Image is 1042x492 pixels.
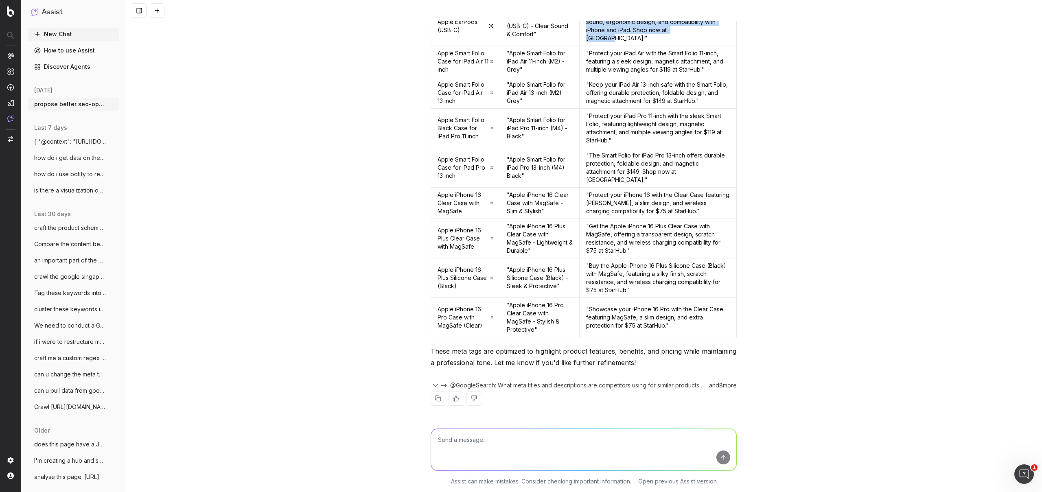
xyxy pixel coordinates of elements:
span: older [34,426,50,435]
button: { "@context": "[URL][DOMAIN_NAME]", [28,135,119,148]
span: how do i get data on the status code of [34,154,106,162]
span: Compare the content between the 2nd best [34,240,106,248]
img: My account [7,472,14,479]
img: Intelligence [7,68,14,75]
a: Open previous Assist version [638,477,717,485]
a: Apple Smart Folio Case for iPad Pro 13 inch [438,155,493,180]
span: can u change the meta tags for my homepa [34,370,106,378]
img: Assist [31,8,38,16]
a: Apple iPhone 16 Pro Case with MagSafe (Clear) [438,305,493,330]
button: how do i get data on the status code of [28,151,119,164]
span: last 7 days [34,124,67,132]
td: "Apple iPhone 16 Pro Clear Case with MagSafe - Stylish & Protective" [500,298,579,337]
a: How to use Assist [28,44,119,57]
button: Compare the content between the 2nd best [28,238,119,251]
a: Apple Smart Folio Case for iPad Air 13 inch [438,81,493,105]
td: "The Smart Folio for iPad Pro 13-inch offers durable protection, foldable design, and magnetic at... [580,148,737,188]
td: "Apple Smart Folio for iPad Pro 13-inch (M4) - Black" [500,148,579,188]
span: an important part of the campaign is the [34,256,106,265]
td: "Apple Smart Folio for iPad Air 11-inch (M2) - Grey" [500,46,579,77]
span: [DATE] [34,86,53,94]
a: Apple iPhone 16 Plus Clear Case with MagSafe [438,226,493,251]
span: Crawl [URL][DOMAIN_NAME] [34,403,106,411]
span: craft me a custom regex formula on GSC f [34,354,106,362]
img: Studio [7,100,14,106]
h1: Assist [42,7,63,18]
span: craft the product schema markup for this [34,224,106,232]
p: Assist can make mistakes. Consider checking important information. [451,477,631,485]
button: craft the product schema markup for this [28,221,119,234]
a: Apple EarPods (USB-C) [438,18,493,34]
span: We need to conduct a Generic keyword aud [34,321,106,330]
td: "Apple iPhone 16 Plus Clear Case with MagSafe - Lightweight & Durable" [500,219,579,258]
img: Analytics [7,52,14,59]
span: can u pull data from google search conso [34,387,106,395]
td: "Buy Apple EarPods (USB-C) - Clear Sound & Comfort" [500,7,579,46]
span: last 30 days [34,210,71,218]
button: can u change the meta tags for my homepa [28,368,119,381]
iframe: Intercom live chat [1014,464,1034,484]
span: analyse this page: [URL] [34,473,99,481]
button: is there a visualization on how many pag [28,184,119,197]
button: Crawl [URL][DOMAIN_NAME] [28,400,119,413]
p: These meta tags are optimized to highlight product features, benefits, and pricing while maintain... [431,345,737,368]
a: Discover Agents [28,60,119,73]
td: "Apple Smart Folio for iPad Pro 11-inch (M4) - Black" [500,109,579,148]
button: @GoogleSearch: What meta titles and descriptions are competitors using for similar products? for ... [440,381,705,389]
span: cluster these keywords into different ta [34,305,106,313]
span: { "@context": "[URL][DOMAIN_NAME]", [34,138,106,146]
button: analyse this page: [URL] [28,470,119,483]
span: 1 [1031,464,1038,471]
td: "Protect your iPad Air with the Smart Folio 11-inch, featuring a sleek design, magnetic attachmen... [580,46,737,77]
a: Apple iPhone 16 Clear Case with MagSafe [438,191,493,215]
span: does this page have a JS redirect? https [34,440,106,448]
a: Apple iPhone 16 Plus Silicone Case (Black) [438,266,493,290]
span: if i were to restructure my prepaid land [34,338,106,346]
td: "Apple iPhone 16 Plus Silicone Case (Black) - Sleek & Protective" [500,258,579,298]
td: "Protect your iPhone 16 with the Clear Case featuring [PERSON_NAME], a slim design, and wireless ... [580,188,737,219]
img: Setting [7,457,14,464]
img: Activation [7,84,14,91]
button: We need to conduct a Generic keyword aud [28,319,119,332]
td: "Keep your iPad Air 13-inch safe with the Smart Folio, offering durable protection, foldable desi... [580,77,737,109]
span: I'm creating a hub and spoke content fra [34,457,106,465]
button: Assist [31,7,116,18]
span: crawl the google singapore organic searc [34,273,106,281]
td: "Showcase your iPhone 16 Pro with the Clear Case featuring MagSafe, a slim design, and extra prot... [580,298,737,337]
span: is there a visualization on how many pag [34,186,106,195]
button: propose better seo-optimized meta tags f [28,98,119,111]
button: does this page have a JS redirect? https [28,438,119,451]
td: "Get Apple EarPods (USB-C) for $30, offering clear sound, ergonomic design, and compatibility wit... [580,7,737,46]
button: how do i use botify to replace internal [28,168,119,181]
button: can u pull data from google search conso [28,384,119,397]
span: propose better seo-optimized meta tags f [34,100,106,108]
td: "Get the Apple iPhone 16 Plus Clear Case with MagSafe, offering a transparent design, scratch res... [580,219,737,258]
button: craft me a custom regex formula on GSC f [28,352,119,365]
td: "Apple iPhone 16 Clear Case with MagSafe - Slim & Stylish" [500,188,579,219]
button: an important part of the campaign is the [28,254,119,267]
div: and 8 more [705,381,737,389]
button: New Chat [28,28,119,41]
span: how do i use botify to replace internal [34,170,106,178]
img: Assist [7,115,14,122]
td: "Apple Smart Folio for iPad Air 13-inch (M2) - Grey" [500,77,579,109]
img: Switch project [8,136,13,142]
button: cluster these keywords into different ta [28,303,119,316]
td: "Protect your iPad Pro 11-inch with the sleek Smart Folio, featuring lightweight design, magnetic... [580,109,737,148]
span: @GoogleSearch: What meta titles and descriptions are competitors using for similar products? for ... [450,381,705,389]
img: Botify logo [7,6,14,17]
span: Tag these keywords into these tags accor [34,289,106,297]
a: Apple Smart Folio Black Case for iPad Pro 11 inch [438,116,493,140]
a: Apple Smart Folio Case for iPad Air 11 inch [438,49,493,74]
button: if i were to restructure my prepaid land [28,335,119,348]
td: "Buy the Apple iPhone 16 Plus Silicone Case (Black) with MagSafe, featuring a silky finish, scrat... [580,258,737,298]
button: Tag these keywords into these tags accor [28,286,119,300]
button: I'm creating a hub and spoke content fra [28,454,119,467]
button: crawl the google singapore organic searc [28,270,119,283]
